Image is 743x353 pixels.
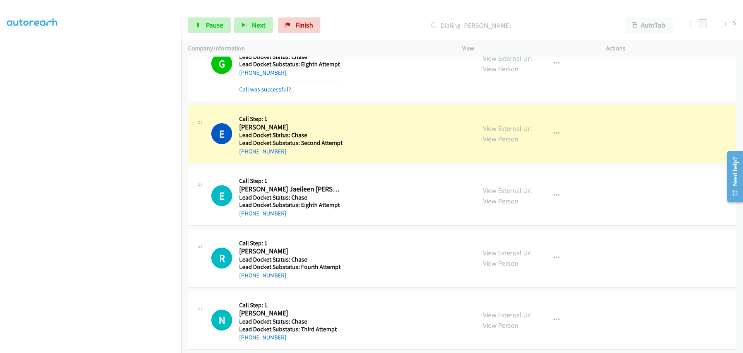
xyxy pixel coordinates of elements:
h2: [PERSON_NAME] Jaeileen [PERSON_NAME] [239,185,340,194]
h1: G [211,53,232,74]
button: AutoTab [625,17,673,33]
h2: [PERSON_NAME] [239,123,340,132]
h5: Lead Docket Status: Chase [239,53,340,61]
button: Next [234,17,273,33]
h1: E [211,185,232,206]
a: View Person [483,259,519,268]
span: Next [252,21,265,29]
h5: Call Step: 1 [239,115,342,123]
span: Pause [206,21,223,29]
h5: Call Step: 1 [239,301,340,309]
h5: Lead Docket Substatus: Third Attempt [239,325,340,333]
a: [PHONE_NUMBER] [239,210,286,217]
h5: Lead Docket Substatus: Eighth Attempt [239,201,340,209]
h5: Lead Docket Status: Chase [239,256,341,263]
h5: Lead Docket Substatus: Fourth Attempt [239,263,341,271]
a: Finish [278,17,320,33]
a: View External Url [483,310,532,319]
h5: Lead Docket Substatus: Eighth Attempt [239,60,340,68]
a: [PHONE_NUMBER] [239,334,286,341]
h5: Call Step: 1 [239,239,341,247]
h2: [PERSON_NAME] [239,247,340,256]
a: [PHONE_NUMBER] [239,148,286,155]
h1: R [211,248,232,269]
h5: Lead Docket Status: Chase [239,318,340,325]
a: View Person [483,64,519,73]
h5: Lead Docket Status: Chase [239,131,342,139]
p: Actions [606,44,736,53]
div: The call is yet to be attempted [211,248,232,269]
h5: Lead Docket Status: Chase [239,194,340,201]
div: 5 [733,17,736,28]
h2: [PERSON_NAME] [239,309,340,318]
a: View Person [483,321,519,330]
a: Pause [188,17,231,33]
h5: Lead Docket Substatus: Second Attempt [239,139,342,147]
a: [PHONE_NUMBER] [239,272,286,279]
a: View External Url [483,186,532,195]
a: View Person [483,196,519,205]
a: View External Url [483,248,532,257]
span: Finish [296,21,313,29]
p: View [462,44,592,53]
a: [PHONE_NUMBER] [239,69,286,76]
a: View External Url [483,54,532,63]
p: Dialing [PERSON_NAME] [331,20,611,31]
p: Company Information [188,44,448,53]
a: Call was successful? [239,86,291,93]
h1: N [211,310,232,331]
a: View Person [483,134,519,143]
div: The call is yet to be attempted [211,185,232,206]
h1: E [211,123,232,144]
a: View External Url [483,124,532,133]
h5: Call Step: 1 [239,177,340,185]
iframe: Resource Center [721,146,743,207]
div: The call is yet to be attempted [211,310,232,331]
